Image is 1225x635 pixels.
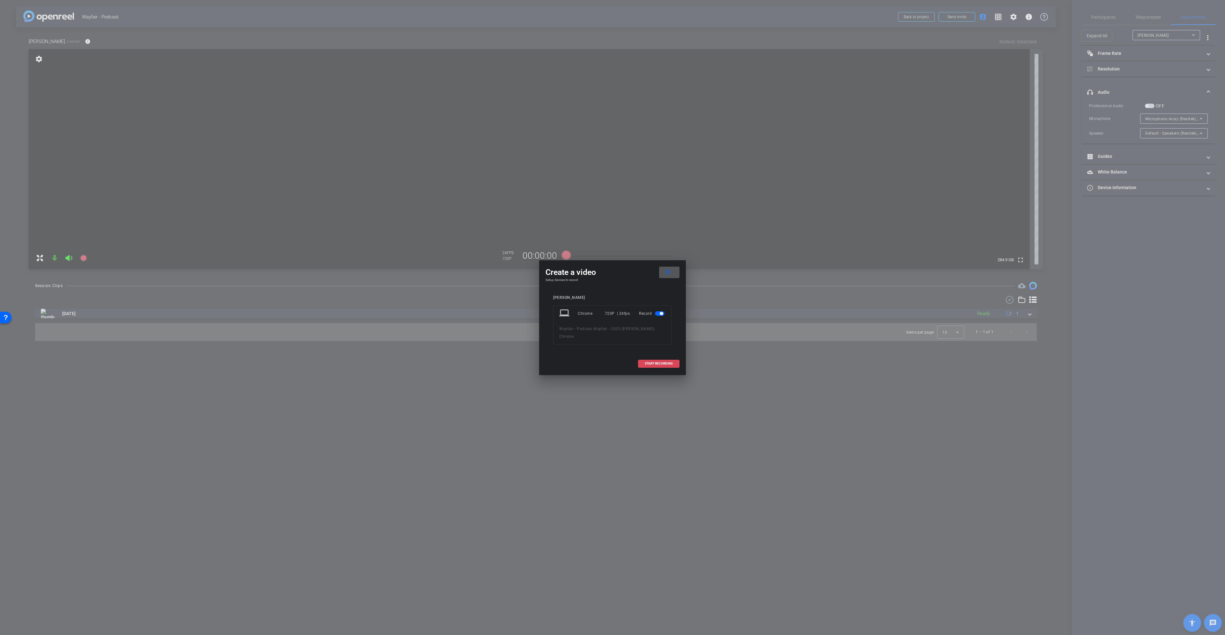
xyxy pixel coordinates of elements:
span: - [654,327,655,331]
span: Chrome [559,334,574,339]
span: Wayfair - 2025 [593,327,620,331]
div: 720P | 24fps [605,308,630,319]
div: Create a video [546,267,679,278]
button: START RECORDING [638,360,679,368]
div: [PERSON_NAME] [553,295,672,300]
h4: Setup devices to record [546,278,679,282]
span: Wayfair - Podcast [559,327,592,331]
mat-icon: laptop [559,308,571,319]
span: - [620,327,622,331]
mat-icon: close [664,268,672,276]
div: Record [639,308,666,319]
span: START RECORDING [645,362,673,365]
div: Chrome [578,308,605,319]
span: - [592,327,594,331]
span: [PERSON_NAME] [622,327,654,331]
